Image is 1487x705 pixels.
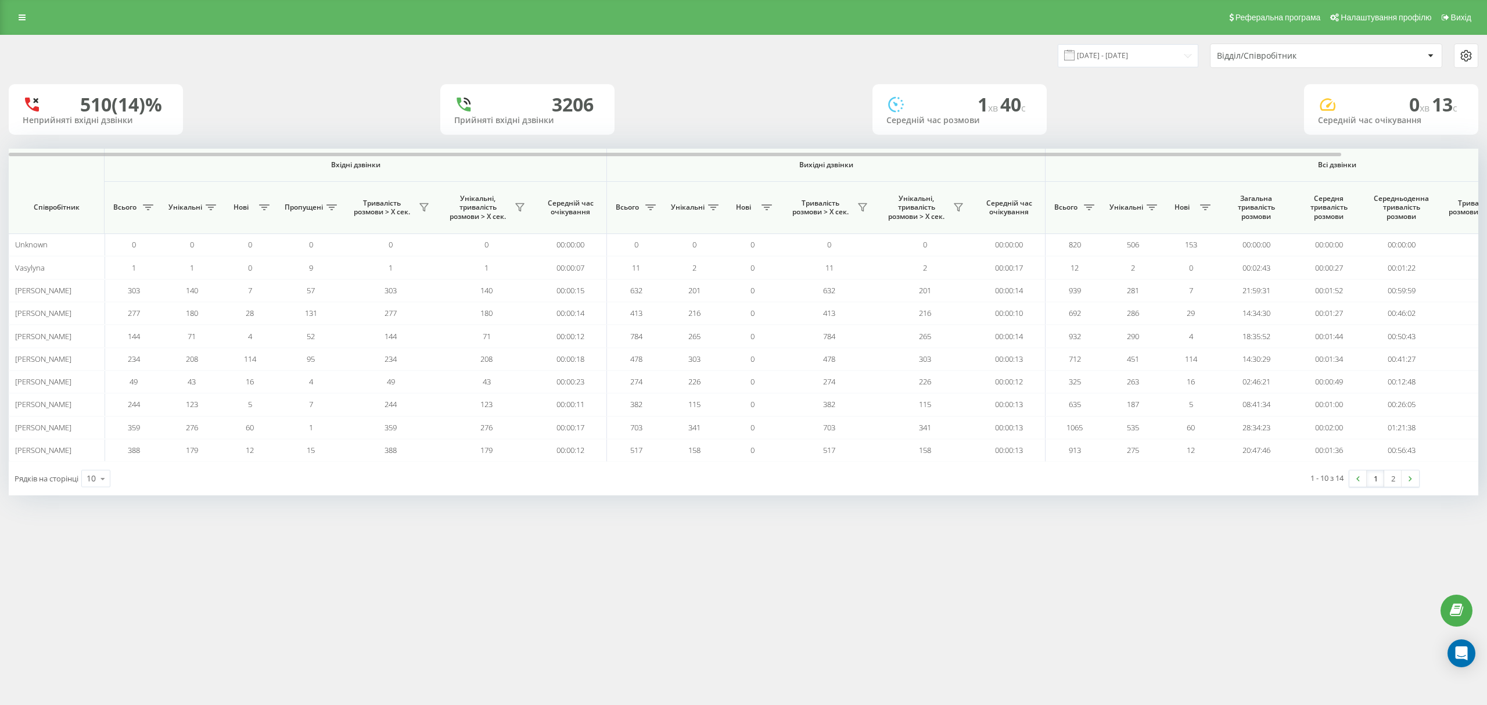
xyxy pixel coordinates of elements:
span: 60 [1187,422,1195,433]
span: 16 [1187,376,1195,387]
span: Вхідні дзвінки [135,160,576,170]
td: 02:46:21 [1220,371,1292,393]
span: 179 [480,445,493,455]
div: Open Intercom Messenger [1448,639,1475,667]
span: 692 [1069,308,1081,318]
span: 703 [823,422,835,433]
span: 341 [688,422,701,433]
span: Середня тривалість розмови [1301,194,1356,221]
div: Прийняті вхідні дзвінки [454,116,601,125]
td: 00:02:00 [1292,416,1365,439]
td: 08:41:34 [1220,393,1292,416]
span: 153 [1185,239,1197,250]
span: 1065 [1066,422,1083,433]
td: 00:00:14 [973,325,1046,347]
span: [PERSON_NAME] [15,399,71,409]
td: 00:00:18 [534,348,607,371]
span: 114 [244,354,256,364]
span: 263 [1127,376,1139,387]
span: 4 [1189,331,1193,341]
span: 382 [823,399,835,409]
td: 00:00:13 [973,393,1046,416]
span: 478 [823,354,835,364]
span: 535 [1127,422,1139,433]
td: 00:00:12 [534,325,607,347]
span: 0 [190,239,194,250]
span: Налаштування профілю [1341,13,1431,22]
td: 00:00:13 [973,348,1046,371]
span: 29 [1187,308,1195,318]
td: 00:00:14 [534,302,607,325]
span: 144 [128,331,140,341]
div: 510 (14)% [80,93,162,116]
td: 00:01:34 [1292,348,1365,371]
span: 144 [385,331,397,341]
span: 517 [630,445,642,455]
span: 158 [919,445,931,455]
span: 325 [1069,376,1081,387]
span: 0 [309,239,313,250]
span: Тривалість розмови > Х сек. [787,199,854,217]
span: 234 [385,354,397,364]
span: [PERSON_NAME] [15,445,71,455]
span: Всього [1051,203,1080,212]
span: 208 [186,354,198,364]
td: 20:47:46 [1220,439,1292,462]
td: 00:26:05 [1365,393,1438,416]
span: 276 [186,422,198,433]
span: 517 [823,445,835,455]
span: 359 [128,422,140,433]
td: 00:00:11 [534,393,607,416]
span: 49 [387,376,395,387]
td: 00:02:43 [1220,256,1292,279]
span: 140 [186,285,198,296]
span: 123 [186,399,198,409]
span: 1 [389,262,393,273]
span: 216 [919,308,931,318]
td: 00:00:17 [534,416,607,439]
span: 451 [1127,354,1139,364]
span: 286 [1127,308,1139,318]
span: 388 [128,445,140,455]
td: 00:41:27 [1365,348,1438,371]
span: 226 [688,376,701,387]
span: Унікальні [671,203,705,212]
span: [PERSON_NAME] [15,285,71,296]
td: 00:00:10 [973,302,1046,325]
span: 16 [246,376,254,387]
span: 0 [484,239,489,250]
span: 0 [923,239,927,250]
span: Загальна тривалість розмови [1229,194,1284,221]
span: 7 [309,399,313,409]
span: 12 [1071,262,1079,273]
span: [PERSON_NAME] [15,354,71,364]
span: 277 [385,308,397,318]
td: 01:21:38 [1365,416,1438,439]
span: 0 [750,445,755,455]
span: 703 [630,422,642,433]
td: 28:34:23 [1220,416,1292,439]
td: 00:00:14 [973,279,1046,302]
td: 00:00:49 [1292,371,1365,393]
span: 0 [248,262,252,273]
div: 3206 [552,93,594,116]
span: 932 [1069,331,1081,341]
span: 632 [630,285,642,296]
span: 201 [688,285,701,296]
span: 7 [1189,285,1193,296]
td: 00:00:15 [534,279,607,302]
span: 187 [1127,399,1139,409]
span: 1 [132,262,136,273]
span: 0 [634,239,638,250]
span: Вихід [1451,13,1471,22]
span: Реферальна програма [1235,13,1321,22]
span: Унікальні, тривалість розмови > Х сек. [444,194,511,221]
span: 244 [385,399,397,409]
span: 2 [1131,262,1135,273]
span: Унікальні [168,203,202,212]
td: 00:12:48 [1365,371,1438,393]
span: 158 [688,445,701,455]
span: Співробітник [19,203,94,212]
span: Унікальні, тривалість розмови > Х сек. [883,194,950,221]
div: Середній час розмови [886,116,1033,125]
